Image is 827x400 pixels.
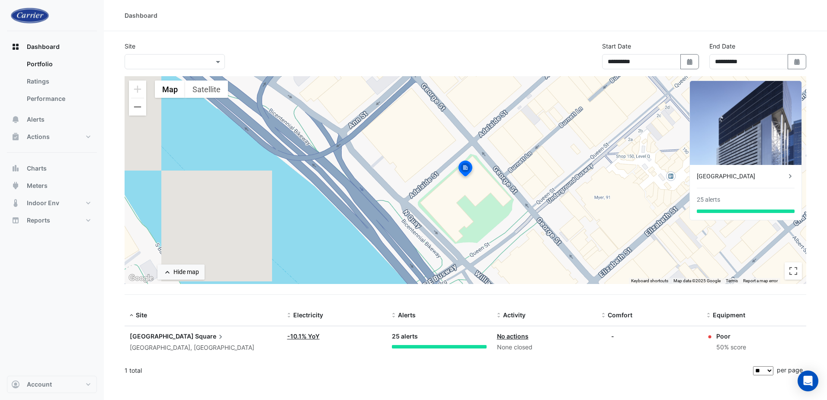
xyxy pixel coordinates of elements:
[20,55,97,73] a: Portfolio
[716,342,746,352] div: 50% score
[27,199,59,207] span: Indoor Env
[11,199,20,207] app-icon: Indoor Env
[127,273,155,284] a: Open this area in Google Maps (opens a new window)
[130,343,277,353] div: [GEOGRAPHIC_DATA], [GEOGRAPHIC_DATA]
[392,332,486,342] div: 25 alerts
[726,278,738,283] a: Terms (opens in new tab)
[11,181,20,190] app-icon: Meters
[185,81,228,98] button: Show satellite imagery
[127,273,155,284] img: Google
[497,332,529,340] a: No actions
[743,278,778,283] a: Report a map error
[713,311,745,319] span: Equipment
[777,366,803,374] span: per page
[10,7,49,24] img: Company Logo
[27,132,50,141] span: Actions
[503,311,526,319] span: Activity
[793,58,801,65] fa-icon: Select Date
[27,216,50,225] span: Reports
[157,265,205,280] button: Hide map
[690,81,801,165] img: Brisbane Square
[7,128,97,145] button: Actions
[608,311,632,319] span: Comfort
[27,164,47,173] span: Charts
[398,311,416,319] span: Alerts
[686,58,694,65] fa-icon: Select Date
[287,332,320,340] a: -10.1% YoY
[129,98,146,116] button: Zoom out
[7,111,97,128] button: Alerts
[497,342,591,352] div: None closed
[602,42,631,51] label: Start Date
[125,360,751,381] div: 1 total
[20,73,97,90] a: Ratings
[456,159,475,180] img: site-pin-selected.svg
[293,311,323,319] span: Electricity
[611,332,614,341] div: -
[129,81,146,98] button: Zoom in
[155,81,185,98] button: Show street map
[673,278,721,283] span: Map data ©2025 Google
[785,262,802,280] button: Toggle fullscreen view
[136,311,147,319] span: Site
[27,115,45,124] span: Alerts
[11,216,20,225] app-icon: Reports
[709,42,735,51] label: End Date
[798,371,818,391] div: Open Intercom Messenger
[697,195,720,204] div: 25 alerts
[697,172,786,181] div: [GEOGRAPHIC_DATA]
[195,332,225,341] span: Square
[7,55,97,111] div: Dashboard
[11,115,20,124] app-icon: Alerts
[27,380,52,389] span: Account
[11,132,20,141] app-icon: Actions
[11,42,20,51] app-icon: Dashboard
[27,42,60,51] span: Dashboard
[173,268,199,277] div: Hide map
[631,278,668,284] button: Keyboard shortcuts
[7,194,97,212] button: Indoor Env
[27,181,48,190] span: Meters
[7,160,97,177] button: Charts
[20,90,97,107] a: Performance
[7,376,97,393] button: Account
[716,332,746,341] div: Poor
[125,11,157,20] div: Dashboard
[125,42,135,51] label: Site
[130,332,194,340] span: [GEOGRAPHIC_DATA]
[7,177,97,194] button: Meters
[7,212,97,229] button: Reports
[11,164,20,173] app-icon: Charts
[7,38,97,55] button: Dashboard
